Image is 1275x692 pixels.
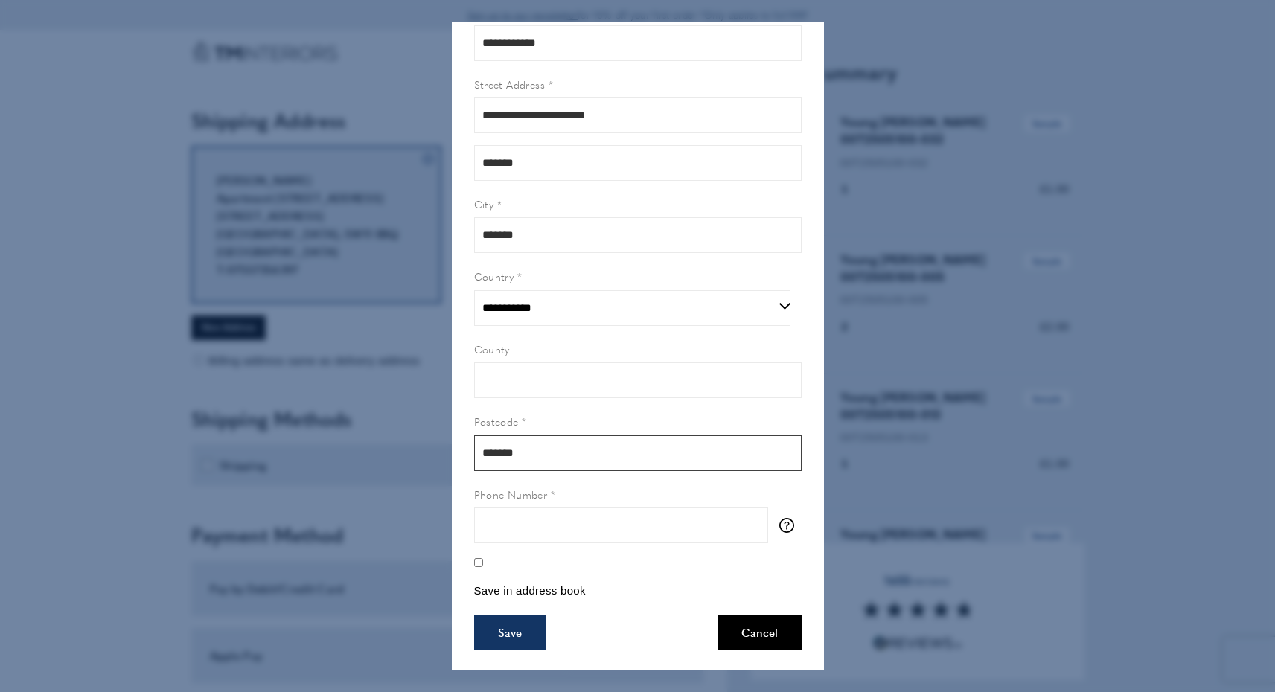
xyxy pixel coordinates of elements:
span: Country [474,269,514,283]
button: More information [779,518,802,533]
span: County [474,342,510,356]
button: Save [474,615,546,650]
span: Street Address [474,77,546,92]
span: Postcode [474,414,519,429]
span: Phone Number [474,487,548,502]
span: City [474,196,494,211]
span: Save in address book [474,584,586,597]
button: Cancel [718,615,802,650]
